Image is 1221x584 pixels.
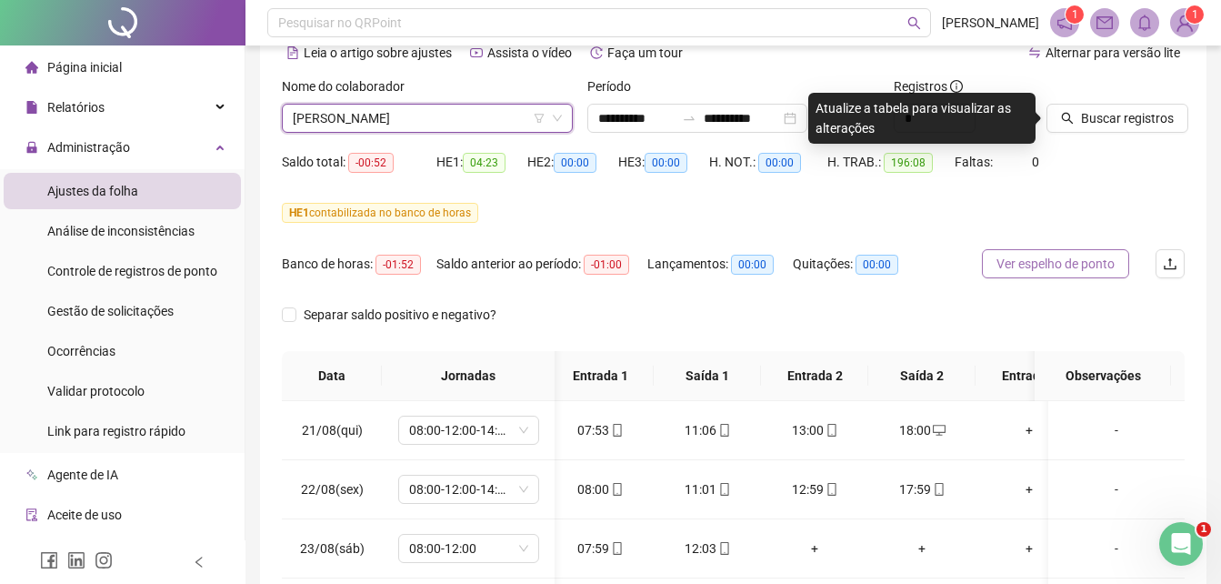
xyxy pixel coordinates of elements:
span: Ocorrências [47,344,115,358]
span: swap [1028,46,1041,59]
span: [PERSON_NAME] [942,13,1039,33]
div: 11:01 [668,479,746,499]
th: Saída 1 [654,351,761,401]
span: 0 [1032,155,1039,169]
div: Saldo anterior ao período: [436,254,647,275]
span: search [907,16,921,30]
button: Ver espelho de ponto [982,249,1129,278]
span: 1 [1072,8,1078,21]
span: -01:00 [584,255,629,275]
div: - [1063,420,1170,440]
div: + [990,479,1068,499]
span: JESSIANE FERNANDES FERREIRA [293,105,562,132]
span: mobile [716,542,731,555]
span: 00:00 [731,255,774,275]
div: H. TRAB.: [827,152,955,173]
span: 1 [1196,522,1211,537]
th: Jornadas [382,351,555,401]
span: -01:52 [375,255,421,275]
th: Entrada 3 [976,351,1083,401]
span: down [552,113,563,124]
span: 08:00-12:00-14:00-18:00 [409,476,528,503]
span: mobile [609,424,624,437]
span: Validar protocolo [47,384,145,398]
span: Relatórios [47,100,105,115]
th: Observações [1035,351,1171,401]
span: mail [1096,15,1113,31]
span: mobile [716,483,731,496]
span: file-text [286,46,299,59]
span: audit [25,508,38,521]
div: 12:59 [776,479,854,499]
span: home [25,61,38,74]
div: HE 1: [436,152,527,173]
span: Registros [894,76,963,96]
span: Controle de registros de ponto [47,264,217,278]
sup: Atualize o seu contato no menu Meus Dados [1186,5,1204,24]
div: H. NOT.: [709,152,827,173]
span: Faça um tour [607,45,683,60]
div: Lançamentos: [647,254,793,275]
div: + [883,539,961,559]
span: -00:52 [348,153,394,173]
span: contabilizada no banco de horas [282,203,478,223]
span: Alternar para versão lite [1046,45,1180,60]
span: 08:00-12:00-14:00-18:00 [409,417,528,444]
sup: 1 [1066,5,1084,24]
span: instagram [95,551,113,569]
span: Faltas: [955,155,996,169]
div: Saldo total: [282,152,436,173]
div: Quitações: [793,254,920,275]
span: Buscar registros [1081,108,1174,128]
span: search [1061,112,1074,125]
span: notification [1056,15,1073,31]
div: + [990,539,1068,559]
div: + [776,539,854,559]
span: 04:23 [463,153,505,173]
div: 07:53 [561,420,639,440]
span: info-circle [950,80,963,93]
span: left [193,556,205,569]
span: filter [534,113,545,124]
span: 00:00 [645,153,687,173]
th: Data [282,351,382,401]
span: HE 1 [289,206,309,219]
span: facebook [40,551,58,569]
th: Entrada 2 [761,351,868,401]
div: HE 2: [527,152,618,173]
span: bell [1136,15,1153,31]
span: mobile [931,483,946,496]
th: Saída 2 [868,351,976,401]
label: Nome do colaborador [282,76,416,96]
div: - [1063,479,1170,499]
span: 22/08(sex) [301,482,364,497]
span: Aceite de uso [47,508,122,522]
iframe: Intercom live chat [1159,522,1203,566]
span: mobile [609,483,624,496]
div: HE 3: [618,152,709,173]
span: Administração [47,140,130,155]
span: Ver espelho de ponto [996,254,1115,274]
div: - [1063,539,1170,559]
div: 07:59 [561,539,639,559]
span: Leia o artigo sobre ajustes [304,45,452,60]
span: youtube [470,46,483,59]
span: Assista o vídeo [487,45,572,60]
span: lock [25,141,38,154]
span: 23/08(sáb) [300,541,365,556]
span: Agente de IA [47,468,118,482]
span: 00:00 [758,153,801,173]
span: mobile [824,424,838,437]
label: Período [587,76,643,96]
div: 08:00 [561,479,639,499]
img: 76861 [1171,9,1198,36]
span: 00:00 [554,153,596,173]
span: Análise de inconsistências [47,224,195,238]
div: Atualize a tabela para visualizar as alterações [808,93,1036,144]
button: Buscar registros [1046,104,1188,133]
span: Gestão de solicitações [47,304,174,318]
span: 08:00-12:00 [409,535,528,562]
span: upload [1163,257,1177,271]
div: Banco de horas: [282,254,436,275]
span: Separar saldo positivo e negativo? [296,305,504,325]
